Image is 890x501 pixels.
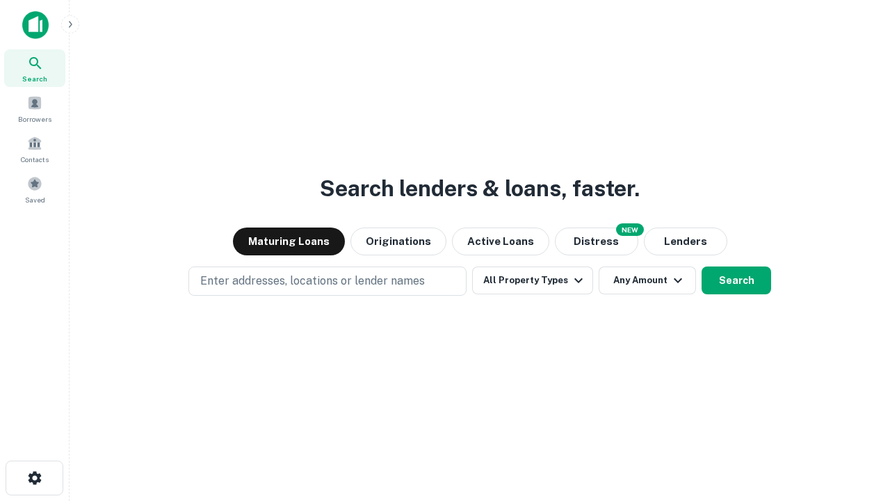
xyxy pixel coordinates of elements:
[25,194,45,205] span: Saved
[22,11,49,39] img: capitalize-icon.png
[4,170,65,208] a: Saved
[702,267,771,294] button: Search
[4,49,65,87] a: Search
[18,113,51,125] span: Borrowers
[644,228,727,255] button: Lenders
[200,273,425,289] p: Enter addresses, locations or lender names
[233,228,345,255] button: Maturing Loans
[820,390,890,456] iframe: Chat Widget
[21,154,49,165] span: Contacts
[320,172,640,205] h3: Search lenders & loans, faster.
[555,228,638,255] button: Search distressed loans with lien and other non-mortgage details.
[188,267,467,296] button: Enter addresses, locations or lender names
[4,130,65,168] a: Contacts
[452,228,549,255] button: Active Loans
[616,223,644,236] div: NEW
[22,73,47,84] span: Search
[350,228,446,255] button: Originations
[472,267,593,294] button: All Property Types
[4,90,65,127] a: Borrowers
[599,267,696,294] button: Any Amount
